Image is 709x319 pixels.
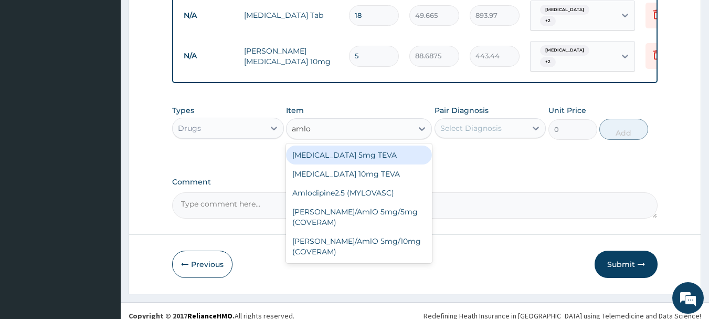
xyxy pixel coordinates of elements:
span: + 2 [540,57,556,67]
span: [MEDICAL_DATA] [540,5,589,15]
div: Drugs [178,123,201,133]
label: Types [172,106,194,115]
div: Chat with us now [55,59,176,73]
div: Amlodipine2.5 (MYLOVASC) [286,183,432,202]
span: We're online! [61,94,145,200]
td: [PERSON_NAME][MEDICAL_DATA] 10mg [239,40,344,72]
label: Pair Diagnosis [435,105,489,116]
label: Unit Price [548,105,586,116]
button: Submit [595,251,658,278]
button: Add [599,119,648,140]
div: [PERSON_NAME]/AmlO 5mg/10mg (COVERAM) [286,232,432,261]
span: + 2 [540,16,556,26]
td: N/A [178,6,239,25]
label: Item [286,105,304,116]
textarea: Type your message and hit 'Enter' [5,210,200,246]
button: Previous [172,251,232,278]
div: Select Diagnosis [440,123,502,133]
label: Comment [172,178,658,187]
div: [MEDICAL_DATA] 5mg TEVA [286,146,432,164]
td: [MEDICAL_DATA] Tab [239,5,344,26]
span: [MEDICAL_DATA] [540,45,589,56]
div: Minimize live chat window [172,5,197,30]
div: [PERSON_NAME]/AmlO 5mg/5mg (COVERAM) [286,202,432,232]
img: d_794563401_company_1708531726252_794563401 [19,53,43,79]
div: [MEDICAL_DATA] 10mg TEVA [286,164,432,183]
td: N/A [178,46,239,66]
